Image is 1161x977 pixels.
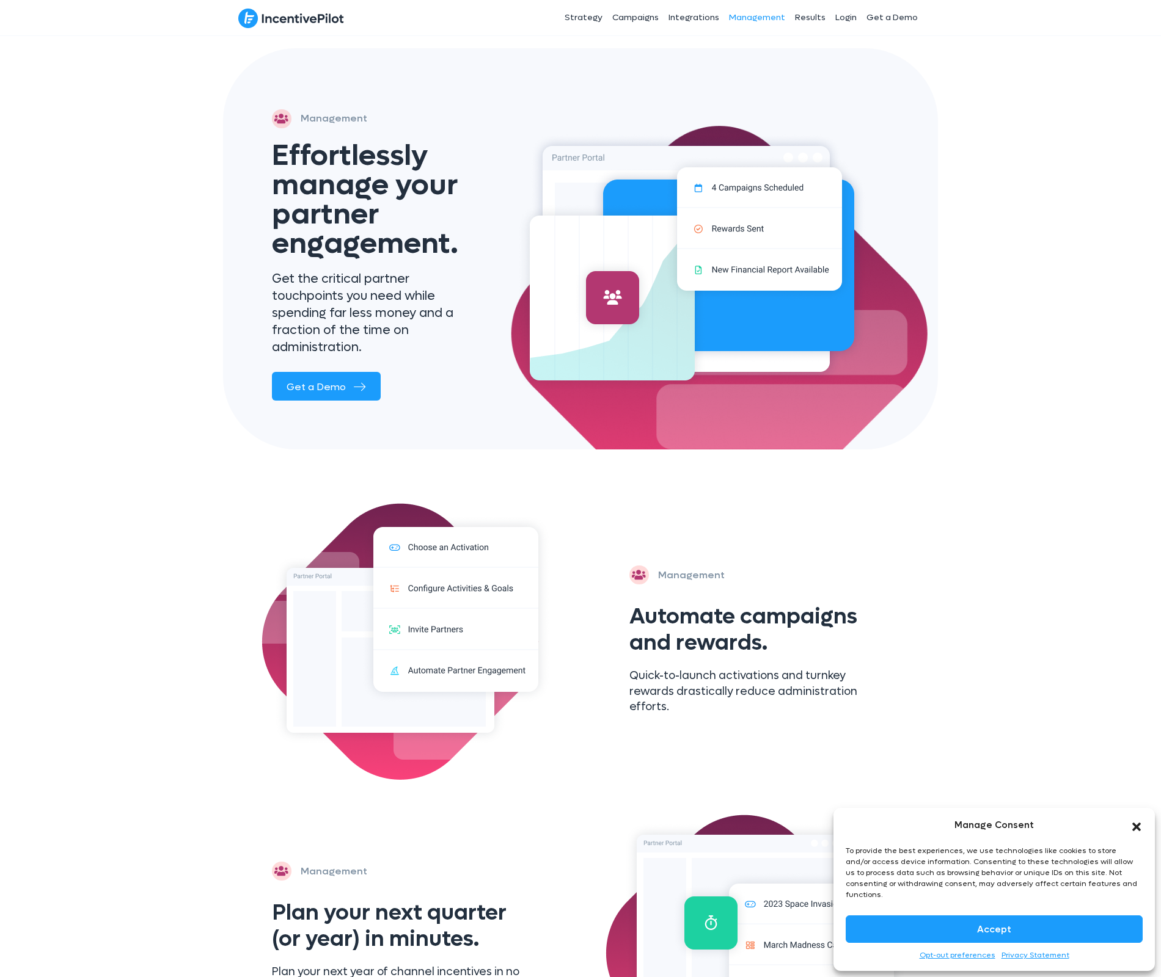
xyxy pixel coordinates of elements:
a: Management [724,2,790,33]
a: Campaigns [607,2,664,33]
img: management (2) [257,498,574,785]
span: Automate campaigns and rewards. [629,602,857,657]
nav: Header Menu [475,2,923,33]
span: Plan your next quarter (or year) in minutes. [272,898,507,953]
img: management-hero (1) [518,121,866,389]
div: To provide the best experiences, we use technologies like cookies to store and/or access device i... [846,845,1141,900]
p: Get the critical partner touchpoints you need while spending far less money and a fraction of the... [272,271,483,356]
span: Effortlessly manage your partner engagement. [272,136,458,263]
a: Get a Demo [862,2,923,33]
a: Strategy [560,2,607,33]
a: Integrations [664,2,724,33]
img: IncentivePilot [238,8,344,29]
a: Results [790,2,830,33]
a: Opt-out preferences [920,949,995,962]
a: Get a Demo [272,372,381,401]
button: Accept [846,915,1143,943]
p: Management [301,863,367,880]
p: Management [658,567,725,584]
p: Quick-to-launch activations and turnkey rewards drastically reduce administration efforts. [629,668,877,714]
p: Management [301,110,367,127]
a: Login [830,2,862,33]
div: Close dialog [1130,819,1143,831]
div: Manage Consent [954,817,1034,833]
a: Privacy Statement [1002,949,1069,962]
span: Get a Demo [287,380,346,393]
